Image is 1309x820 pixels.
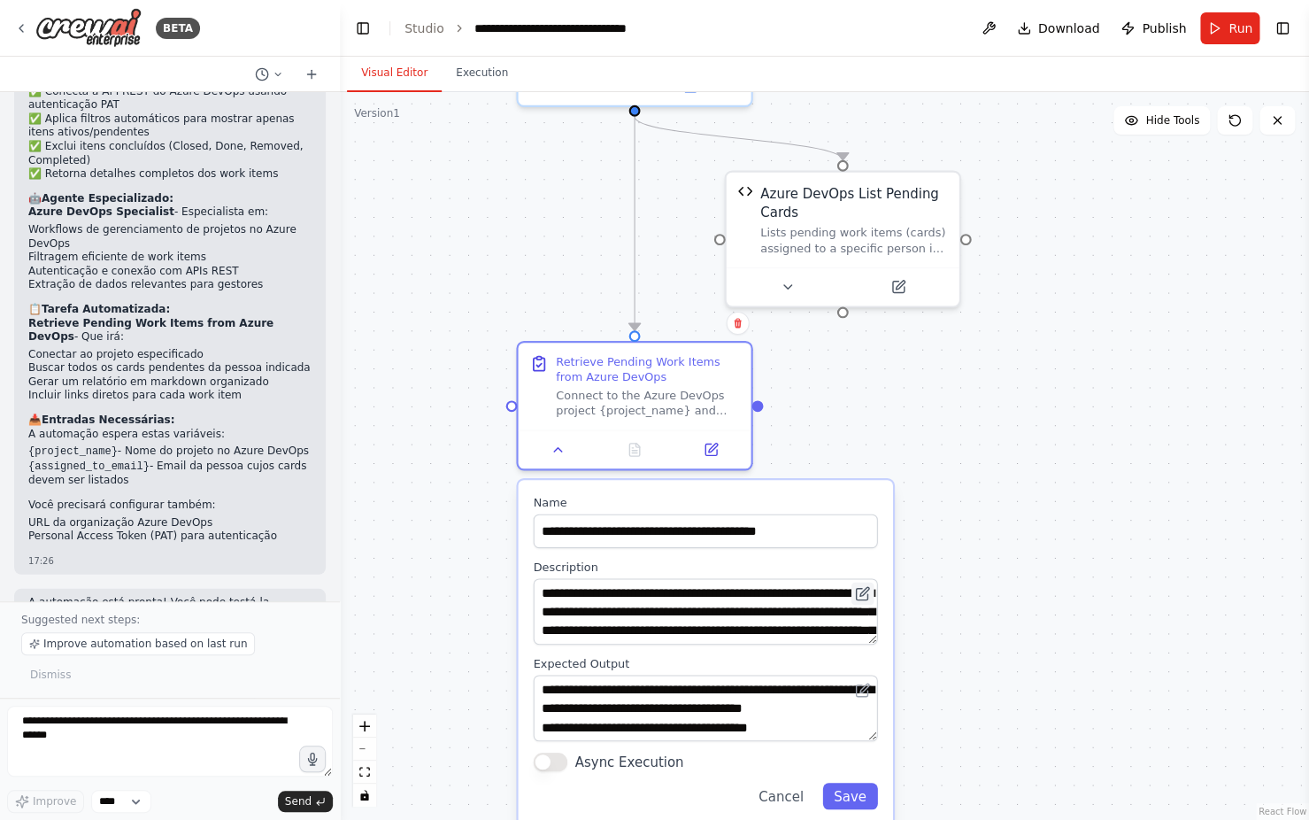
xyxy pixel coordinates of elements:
[28,85,312,112] li: ✅ Conecta à API REST do Azure DevOps usando autenticação PAT
[28,348,312,362] li: Conectar ao projeto especificado
[28,317,273,344] strong: Retrieve Pending Work Items from Azure DevOps
[737,183,752,198] img: Azure DevOps List Pending Cards
[7,790,84,813] button: Improve
[28,445,118,458] code: {project_name}
[28,303,312,317] h2: 📋
[28,414,312,428] h2: 📥
[248,64,290,85] button: Switch to previous chat
[556,354,739,384] div: Retrieve Pending Work Items from Azure DevOps
[575,753,684,771] label: Async Execution
[851,582,874,605] button: Open in editor
[42,414,174,426] strong: Entradas Necessárias:
[1010,12,1107,44] button: Download
[353,715,376,807] div: React Flow controls
[42,303,170,315] strong: Tarefa Automatizada:
[1142,19,1186,37] span: Publish
[30,668,71,682] span: Dismiss
[353,738,376,761] button: zoom out
[33,794,76,808] span: Improve
[21,632,255,655] button: Improve automation based on last run
[35,8,142,48] img: Logo
[28,205,312,220] p: - Especialista em:
[285,794,312,808] span: Send
[1200,12,1259,44] button: Run
[28,205,174,218] strong: Azure DevOps Specialist
[350,16,375,41] button: Hide left sidebar
[299,746,326,772] button: Click to speak your automation idea
[533,560,877,575] label: Description
[625,117,852,160] g: Edge from 015d3678-cd29-4260-b791-39bb350e12e2 to bc46331b-7ba3-4304-a213-fc1941581bd1
[28,460,150,473] code: {assigned_to_email}
[28,460,312,488] li: - Email da pessoa cujos cards devem ser listados
[28,140,312,167] li: ✅ Exclui itens concluídos (Closed, Done, Removed, Completed)
[442,55,522,92] button: Execution
[1145,113,1199,128] span: Hide Tools
[1113,106,1210,135] button: Hide Tools
[1038,19,1100,37] span: Download
[28,278,312,292] li: Extração de dados relevantes para gestores
[42,192,173,205] strong: Agente Especializado:
[28,167,312,182] li: ✅ Retorna detalhes completos dos work items
[28,317,312,344] p: - Que irá:
[1259,807,1306,816] a: React Flow attribution
[595,438,674,461] button: No output available
[28,554,312,568] div: 17:26
[353,761,376,784] button: fit view
[43,637,247,651] span: Improve automation based on last run
[156,18,200,39] div: BETA
[516,341,752,470] div: Retrieve Pending Work Items from Azure DevOpsConnect to the Azure DevOps project {project_name} a...
[28,499,312,513] p: Você precisará configurar também:
[533,656,877,671] label: Expected Output
[822,783,877,809] button: Save
[28,516,312,530] li: URL da organização Azure DevOps
[28,265,312,279] li: Autenticação e conexão com APIs REST
[726,312,749,335] button: Delete node
[28,389,312,403] li: Incluir links diretos para cada work item
[21,662,80,687] button: Dismiss
[353,715,376,738] button: zoom in
[724,171,960,308] div: Azure DevOps List Pending CardsAzure DevOps List Pending CardsLists pending work items (cards) as...
[21,613,319,627] p: Suggested next steps:
[353,784,376,807] button: toggle interactivity
[28,375,312,390] li: Gerar um relatório em markdown organizado
[851,678,874,701] button: Open in editor
[1113,12,1193,44] button: Publish
[844,275,951,298] button: Open in side panel
[28,192,312,206] h2: 🤖
[1270,16,1295,41] button: Show right sidebar
[347,55,442,92] button: Visual Editor
[533,495,877,510] label: Name
[1228,19,1252,37] span: Run
[636,75,743,98] button: Open in side panel
[28,596,312,679] p: A automação está pronta! Você pode testá-la fornecendo o nome do projeto e email da pessoa. A fer...
[297,64,326,85] button: Start a new chat
[625,117,643,331] g: Edge from 015d3678-cd29-4260-b791-39bb350e12e2 to 248cf182-18d3-4cf9-b725-46c7dff5d56b
[278,791,333,812] button: Send
[354,106,400,120] div: Version 1
[678,438,743,461] button: Open in side panel
[28,428,312,442] p: A automação espera estas variáveis:
[28,112,312,140] li: ✅ Aplica filtros automáticos para mostrar apenas itens ativos/pendentes
[404,21,444,35] a: Studio
[760,226,948,256] div: Lists pending work items (cards) assigned to a specific person in an Azure DevOps project with fi...
[28,223,312,251] li: Workflows de gerenciamento de projetos no Azure DevOps
[747,783,814,809] button: Cancel
[28,251,312,265] li: Filtragem eficiente de work items
[404,19,674,37] nav: breadcrumb
[28,361,312,375] li: Buscar todos os cards pendentes da pessoa indicada
[28,530,312,544] li: Personal Access Token (PAT) para autenticação
[556,388,739,418] div: Connect to the Azure DevOps project {project_name} and retrieve all pending work items (cards) as...
[760,183,948,221] div: Azure DevOps List Pending Cards
[28,445,312,460] li: - Nome do projeto no Azure DevOps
